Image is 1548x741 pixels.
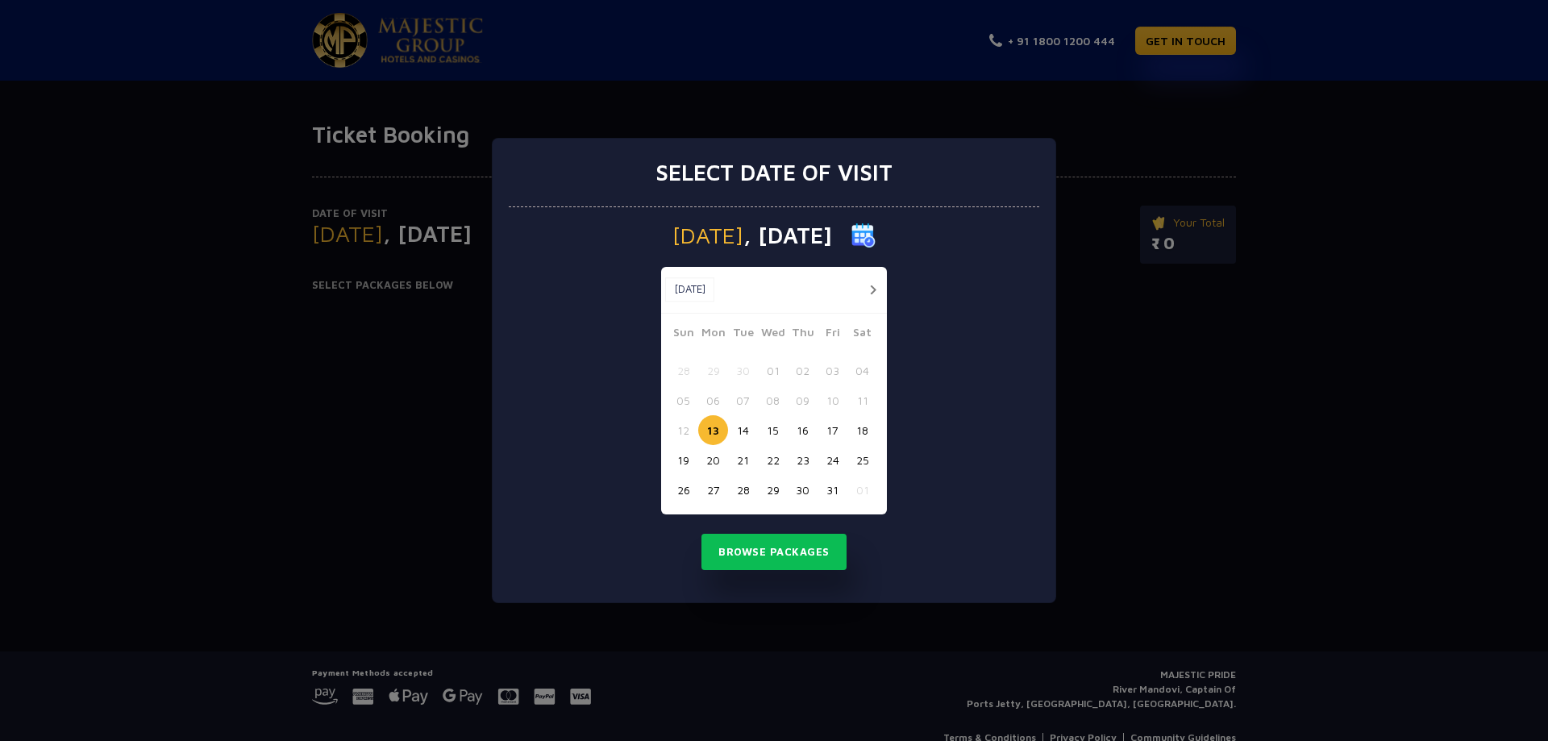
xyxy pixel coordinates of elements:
button: 29 [698,356,728,385]
button: 24 [818,445,847,475]
button: 28 [728,475,758,505]
span: [DATE] [672,224,743,247]
button: 13 [698,415,728,445]
button: 07 [728,385,758,415]
span: Sat [847,323,877,346]
span: Fri [818,323,847,346]
button: 10 [818,385,847,415]
button: Browse Packages [701,534,847,571]
button: 27 [698,475,728,505]
button: 05 [668,385,698,415]
button: 18 [847,415,877,445]
button: 25 [847,445,877,475]
button: 08 [758,385,788,415]
button: 20 [698,445,728,475]
button: 30 [728,356,758,385]
span: Tue [728,323,758,346]
span: , [DATE] [743,224,832,247]
button: 03 [818,356,847,385]
button: 01 [847,475,877,505]
button: 22 [758,445,788,475]
button: 14 [728,415,758,445]
button: 04 [847,356,877,385]
button: 01 [758,356,788,385]
button: [DATE] [665,277,714,302]
span: Mon [698,323,728,346]
h3: Select date of visit [655,159,893,186]
button: 23 [788,445,818,475]
button: 15 [758,415,788,445]
button: 19 [668,445,698,475]
button: 11 [847,385,877,415]
img: calender icon [851,223,876,248]
button: 02 [788,356,818,385]
button: 16 [788,415,818,445]
button: 30 [788,475,818,505]
button: 26 [668,475,698,505]
button: 31 [818,475,847,505]
span: Thu [788,323,818,346]
button: 09 [788,385,818,415]
button: 29 [758,475,788,505]
button: 21 [728,445,758,475]
span: Sun [668,323,698,346]
button: 17 [818,415,847,445]
span: Wed [758,323,788,346]
button: 06 [698,385,728,415]
button: 28 [668,356,698,385]
button: 12 [668,415,698,445]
